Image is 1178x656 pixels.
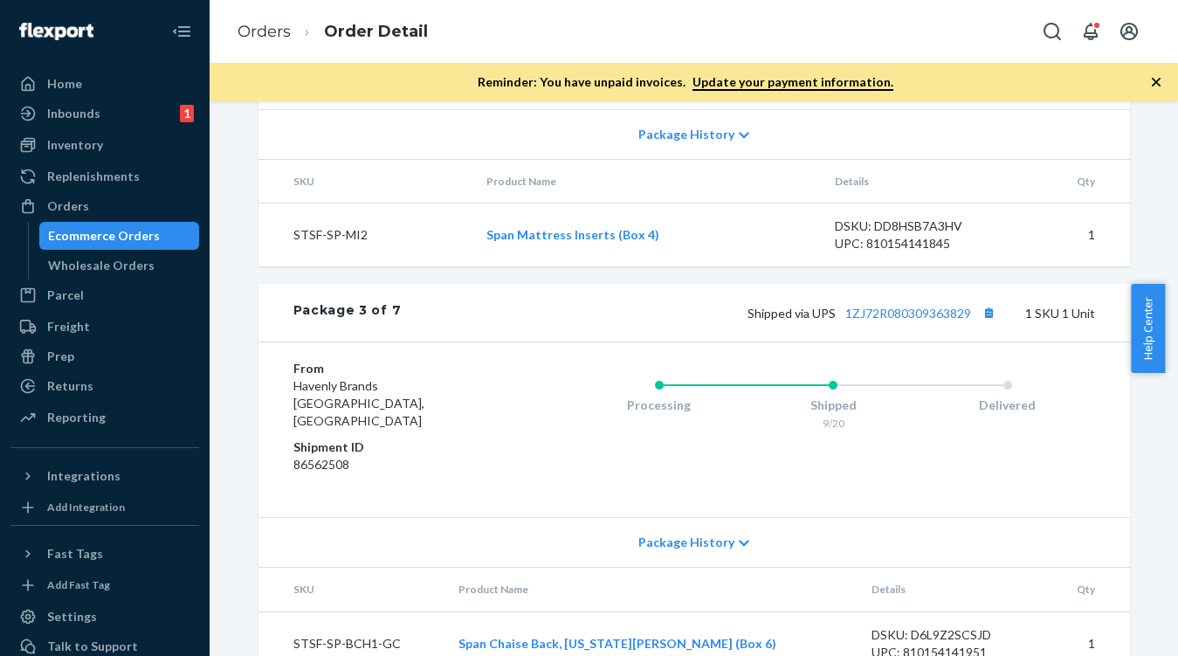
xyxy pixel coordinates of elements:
[47,377,93,395] div: Returns
[293,438,502,456] dt: Shipment ID
[293,378,424,428] span: Havenly Brands [GEOGRAPHIC_DATA], [GEOGRAPHIC_DATA]
[1073,14,1108,49] button: Open notifications
[10,281,199,309] a: Parcel
[10,575,199,596] a: Add Fast Tag
[10,372,199,400] a: Returns
[10,192,199,220] a: Orders
[845,306,971,321] a: 1ZJ72R080309363829
[258,160,472,204] th: SKU
[401,301,1094,324] div: 1 SKU 1 Unit
[47,500,125,514] div: Add Integration
[978,301,1001,324] button: Copy tracking number
[19,23,93,40] img: Flexport logo
[10,540,199,568] button: Fast Tags
[164,14,199,49] button: Close Navigation
[444,568,858,611] th: Product Name
[638,126,734,143] span: Package History
[293,456,502,473] dd: 86562508
[293,301,402,324] div: Package 3 of 7
[1013,160,1130,204] th: Qty
[258,568,445,611] th: SKU
[47,409,106,426] div: Reporting
[47,577,110,592] div: Add Fast Tag
[39,252,200,280] a: Wholesale Orders
[293,360,502,377] dt: From
[572,397,747,414] div: Processing
[10,404,199,432] a: Reporting
[47,318,90,335] div: Freight
[638,534,734,551] span: Package History
[258,204,472,267] td: STSF-SP-MI2
[871,626,1036,644] div: DSKU: D6L9Z2SCSJD
[180,105,194,122] div: 1
[486,227,659,242] a: Span Mattress Inserts (Box 4)
[1050,568,1130,611] th: Qty
[47,467,121,485] div: Integrations
[478,73,893,91] p: Reminder: You have unpaid invoices.
[47,168,140,185] div: Replenishments
[821,160,1013,204] th: Details
[1131,284,1165,373] button: Help Center
[47,105,100,122] div: Inbounds
[10,603,199,631] a: Settings
[10,497,199,518] a: Add Integration
[10,162,199,190] a: Replenishments
[48,257,155,274] div: Wholesale Orders
[324,22,428,41] a: Order Detail
[10,70,199,98] a: Home
[747,306,1001,321] span: Shipped via UPS
[48,227,160,245] div: Ecommerce Orders
[472,160,822,204] th: Product Name
[1013,204,1130,267] td: 1
[858,568,1050,611] th: Details
[10,100,199,128] a: Inbounds1
[10,313,199,341] a: Freight
[920,397,1095,414] div: Delivered
[835,235,999,252] div: UPC: 810154141845
[746,416,920,431] div: 9/20
[47,608,97,625] div: Settings
[1112,14,1147,49] button: Open account menu
[458,636,776,651] a: Span Chaise Back, [US_STATE][PERSON_NAME] (Box 6)
[47,287,84,304] div: Parcel
[47,197,89,215] div: Orders
[47,545,103,563] div: Fast Tags
[746,397,920,414] div: Shipped
[224,6,442,58] ol: breadcrumbs
[47,638,138,655] div: Talk to Support
[238,22,291,41] a: Orders
[10,342,199,370] a: Prep
[835,218,999,235] div: DSKU: DD8HSB7A3HV
[10,131,199,159] a: Inventory
[692,74,893,91] a: Update your payment information.
[47,75,82,93] div: Home
[47,348,74,365] div: Prep
[39,222,200,250] a: Ecommerce Orders
[47,136,103,154] div: Inventory
[10,462,199,490] button: Integrations
[1035,14,1070,49] button: Open Search Box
